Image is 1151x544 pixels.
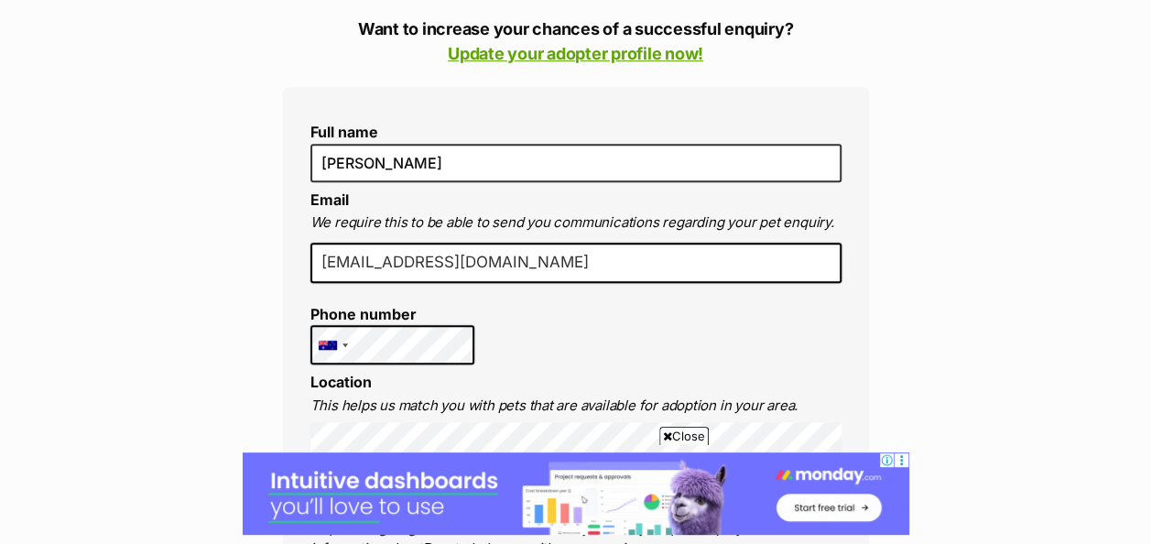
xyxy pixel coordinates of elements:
[310,190,349,209] label: Email
[283,16,869,66] p: Want to increase your chances of a successful enquiry?
[448,44,703,63] a: Update your adopter profile now!
[310,124,842,140] label: Full name
[310,373,372,391] label: Location
[310,306,475,322] label: Phone number
[310,396,842,417] p: This helps us match you with pets that are available for adoption in your area.
[311,326,353,364] div: Australia: +61
[310,144,842,182] input: E.g. Jimmy Chew
[310,212,842,234] p: We require this to be able to send you communications regarding your pet enquiry.
[659,427,709,445] span: Close
[243,452,909,535] iframe: Advertisement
